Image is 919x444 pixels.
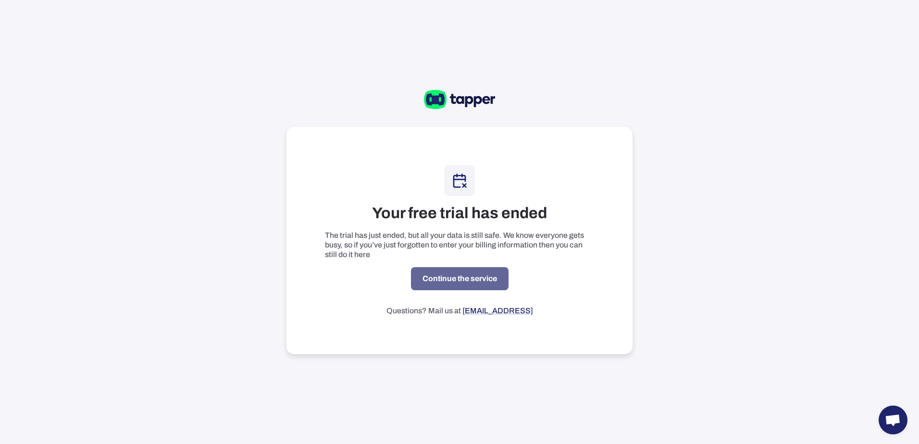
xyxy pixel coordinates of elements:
[372,204,547,223] h3: Your free trial has ended
[462,307,533,315] a: [EMAIL_ADDRESS]
[386,306,533,316] p: Questions? Mail us at
[411,267,509,290] a: Continue the service
[879,406,907,434] div: Open chat
[325,231,594,259] p: The trial has just ended, but all your data is still safe. We know everyone gets busy, so if you’...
